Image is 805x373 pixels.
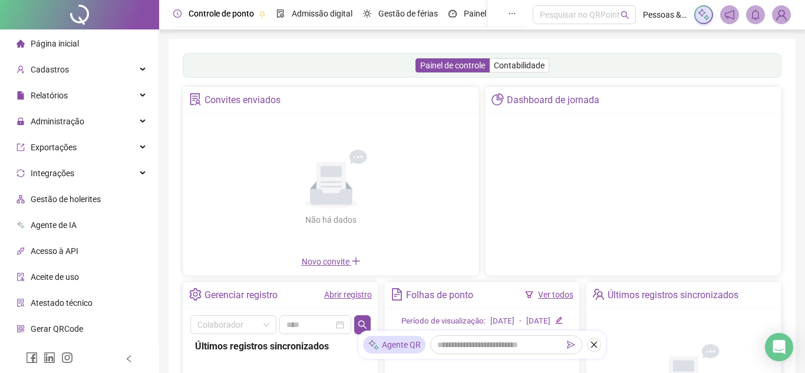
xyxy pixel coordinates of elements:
span: solution [189,93,202,105]
span: filter [525,291,533,299]
span: qrcode [17,325,25,333]
img: 29245 [773,6,790,24]
div: Não há dados [277,213,385,226]
div: Últimos registros sincronizados [608,285,738,305]
span: search [358,320,367,329]
span: Atestado técnico [31,298,93,308]
span: Pessoas & Estratégia [643,8,687,21]
span: facebook [26,352,38,364]
span: edit [555,316,563,324]
span: linkedin [44,352,55,364]
span: Admissão digital [292,9,352,18]
span: home [17,39,25,48]
span: Contabilidade [494,61,545,70]
span: Painel do DP [464,9,510,18]
span: apartment [17,195,25,203]
span: search [621,11,629,19]
span: sync [17,169,25,177]
span: setting [189,288,202,301]
div: Período de visualização: [401,315,486,328]
span: Integrações [31,169,74,178]
div: [DATE] [490,315,514,328]
span: plus [351,256,361,266]
span: Relatórios [31,91,68,100]
span: audit [17,273,25,281]
div: Open Intercom Messenger [765,333,793,361]
span: lock [17,117,25,126]
div: Folhas de ponto [406,285,473,305]
span: Agente de IA [31,220,77,230]
span: Administração [31,117,84,126]
div: Dashboard de jornada [507,90,599,110]
a: Ver todos [538,290,573,299]
div: [DATE] [526,315,550,328]
a: Abrir registro [324,290,372,299]
span: file-done [276,9,285,18]
img: sparkle-icon.fc2bf0ac1784a2077858766a79e2daf3.svg [697,8,710,21]
span: export [17,143,25,151]
div: - [519,315,522,328]
span: team [592,288,605,301]
span: pie-chart [491,93,504,105]
span: left [125,355,133,363]
span: Cadastros [31,65,69,74]
span: Aceite de uso [31,272,79,282]
span: file-text [391,288,403,301]
span: send [567,341,575,349]
div: Últimos registros sincronizados [195,339,366,354]
span: Gestão de férias [378,9,438,18]
span: api [17,247,25,255]
span: Gestão de holerites [31,194,101,204]
span: user-add [17,65,25,74]
span: bell [750,9,761,20]
span: close [590,341,598,349]
span: sun [363,9,371,18]
img: sparkle-icon.fc2bf0ac1784a2077858766a79e2daf3.svg [368,339,380,351]
span: ellipsis [508,9,516,18]
span: solution [17,299,25,307]
span: Gerar QRCode [31,324,83,334]
span: notification [724,9,735,20]
span: dashboard [448,9,457,18]
span: Página inicial [31,39,79,48]
span: clock-circle [173,9,182,18]
span: instagram [61,352,73,364]
span: Exportações [31,143,77,152]
div: Gerenciar registro [204,285,278,305]
span: Controle de ponto [189,9,254,18]
span: Acesso à API [31,246,78,256]
span: Painel de controle [420,61,485,70]
span: Novo convite [302,257,361,266]
div: Agente QR [363,336,425,354]
span: pushpin [259,11,266,18]
span: file [17,91,25,100]
div: Convites enviados [204,90,281,110]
